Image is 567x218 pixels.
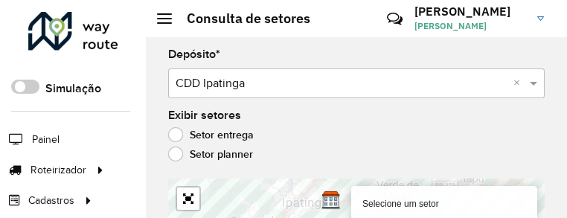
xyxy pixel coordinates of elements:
label: Setor planner [168,147,253,161]
h2: Consulta de setores [172,10,310,27]
span: Clear all [513,74,526,92]
span: Painel [32,132,60,147]
span: [PERSON_NAME] [414,19,526,33]
h3: [PERSON_NAME] [414,4,526,19]
label: Setor entrega [168,127,254,142]
label: Exibir setores [168,106,241,124]
span: Roteirizador [31,162,86,178]
a: Abrir mapa em tela cheia [177,187,199,210]
label: Depósito [168,45,220,63]
span: Cadastros [28,193,74,208]
label: Simulação [45,80,101,97]
a: Contato Rápido [379,3,411,35]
